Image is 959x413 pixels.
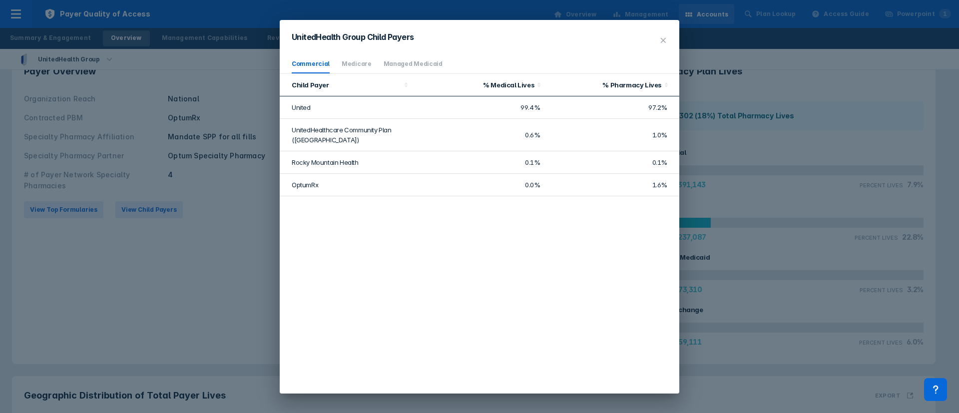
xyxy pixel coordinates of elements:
td: 0.0% [413,174,546,196]
td: UnitedHealthcare Community Plan ([GEOGRAPHIC_DATA]) [280,119,413,151]
td: 0.1% [546,151,679,174]
td: United [280,96,413,119]
div: % Pharmacy Lives [552,81,661,89]
td: OptumRx [280,174,413,196]
div: Child Payer [292,81,401,89]
a: Commercial [292,60,330,67]
div: % Medical Lives [419,81,534,89]
td: 1.6% [546,174,679,196]
td: 99.4% [413,96,546,119]
td: Rocky Mountain Health [280,151,413,174]
div: Contact Support [924,378,947,401]
a: Managed Medicaid [384,60,443,67]
a: Medicare [342,60,372,67]
td: 0.1% [413,151,546,174]
h1: UnitedHealth Group Child Payers [292,32,414,42]
td: 0.6% [413,119,546,151]
td: 97.2% [546,96,679,119]
td: 1.0% [546,119,679,151]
